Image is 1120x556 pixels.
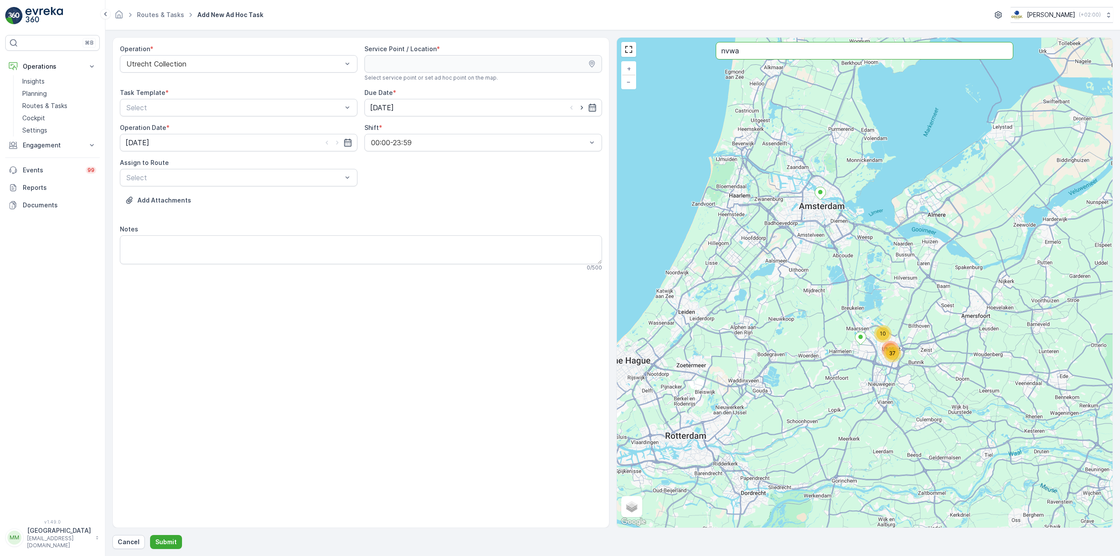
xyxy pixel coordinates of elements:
[622,62,635,75] a: Zoom In
[126,102,342,113] p: Select
[880,330,886,337] span: 10
[7,531,21,545] div: MM
[619,516,648,528] a: Open this area in Google Maps (opens a new window)
[364,45,437,52] label: Service Point / Location
[118,538,140,546] p: Cancel
[5,7,23,24] img: logo
[5,161,100,179] a: Events99
[882,341,899,358] div: 105
[22,89,47,98] p: Planning
[19,112,100,124] a: Cockpit
[155,538,177,546] p: Submit
[23,166,80,175] p: Events
[120,225,138,233] label: Notes
[120,89,165,96] label: Task Template
[196,10,265,19] span: Add New Ad Hoc Task
[5,196,100,214] a: Documents
[19,87,100,100] a: Planning
[120,45,150,52] label: Operation
[23,201,96,210] p: Documents
[120,159,169,166] label: Assign to Route
[364,74,498,81] span: Select service point or set ad hoc point on the map.
[364,89,393,96] label: Due Date
[5,136,100,154] button: Engagement
[85,39,94,46] p: ⌘B
[137,196,191,205] p: Add Attachments
[364,99,602,116] input: dd/mm/yyyy
[22,101,67,110] p: Routes & Tasks
[622,43,635,56] a: View Fullscreen
[19,75,100,87] a: Insights
[23,62,82,71] p: Operations
[114,13,124,21] a: Homepage
[1027,10,1075,19] p: [PERSON_NAME]
[716,42,1013,59] input: Search address or service points
[22,77,45,86] p: Insights
[5,526,100,549] button: MM[GEOGRAPHIC_DATA][EMAIL_ADDRESS][DOMAIN_NAME]
[5,519,100,525] span: v 1.49.0
[112,535,145,549] button: Cancel
[619,516,648,528] img: Google
[22,114,45,122] p: Cockpit
[364,124,379,131] label: Shift
[150,535,182,549] button: Submit
[120,134,357,151] input: dd/mm/yyyy
[884,345,901,362] div: 37
[19,100,100,112] a: Routes & Tasks
[1079,11,1101,18] p: ( +02:00 )
[626,78,631,85] span: −
[587,264,602,271] p: 0 / 500
[23,141,82,150] p: Engagement
[25,7,63,24] img: logo_light-DOdMpM7g.png
[889,350,896,357] span: 37
[5,58,100,75] button: Operations
[19,124,100,136] a: Settings
[22,126,47,135] p: Settings
[622,75,635,88] a: Zoom Out
[137,11,184,18] a: Routes & Tasks
[5,179,100,196] a: Reports
[120,193,196,207] button: Upload File
[87,167,94,174] p: 99
[27,535,91,549] p: [EMAIL_ADDRESS][DOMAIN_NAME]
[1011,10,1023,20] img: basis-logo_rgb2x.png
[23,183,96,192] p: Reports
[27,526,91,535] p: [GEOGRAPHIC_DATA]
[622,497,641,516] a: Layers
[885,346,895,353] span: 105
[627,65,631,72] span: +
[874,325,892,343] div: 10
[120,124,166,131] label: Operation Date
[1011,7,1113,23] button: [PERSON_NAME](+02:00)
[126,172,342,183] p: Select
